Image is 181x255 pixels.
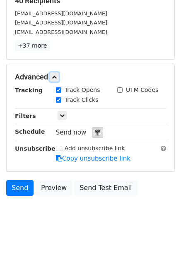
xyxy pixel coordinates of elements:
a: +37 more [15,41,50,51]
small: [EMAIL_ADDRESS][DOMAIN_NAME] [15,10,107,17]
a: Send [6,180,34,196]
strong: Filters [15,113,36,119]
strong: Schedule [15,128,45,135]
small: [EMAIL_ADDRESS][DOMAIN_NAME] [15,29,107,35]
a: Send Test Email [74,180,137,196]
small: [EMAIL_ADDRESS][DOMAIN_NAME] [15,19,107,26]
label: Track Opens [65,86,100,94]
strong: Tracking [15,87,43,94]
label: Add unsubscribe link [65,144,125,153]
iframe: Chat Widget [140,215,181,255]
a: Preview [36,180,72,196]
a: Copy unsubscribe link [56,155,130,162]
h5: Advanced [15,72,166,82]
span: Send now [56,129,87,136]
label: UTM Codes [126,86,158,94]
label: Track Clicks [65,96,99,104]
strong: Unsubscribe [15,145,56,152]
